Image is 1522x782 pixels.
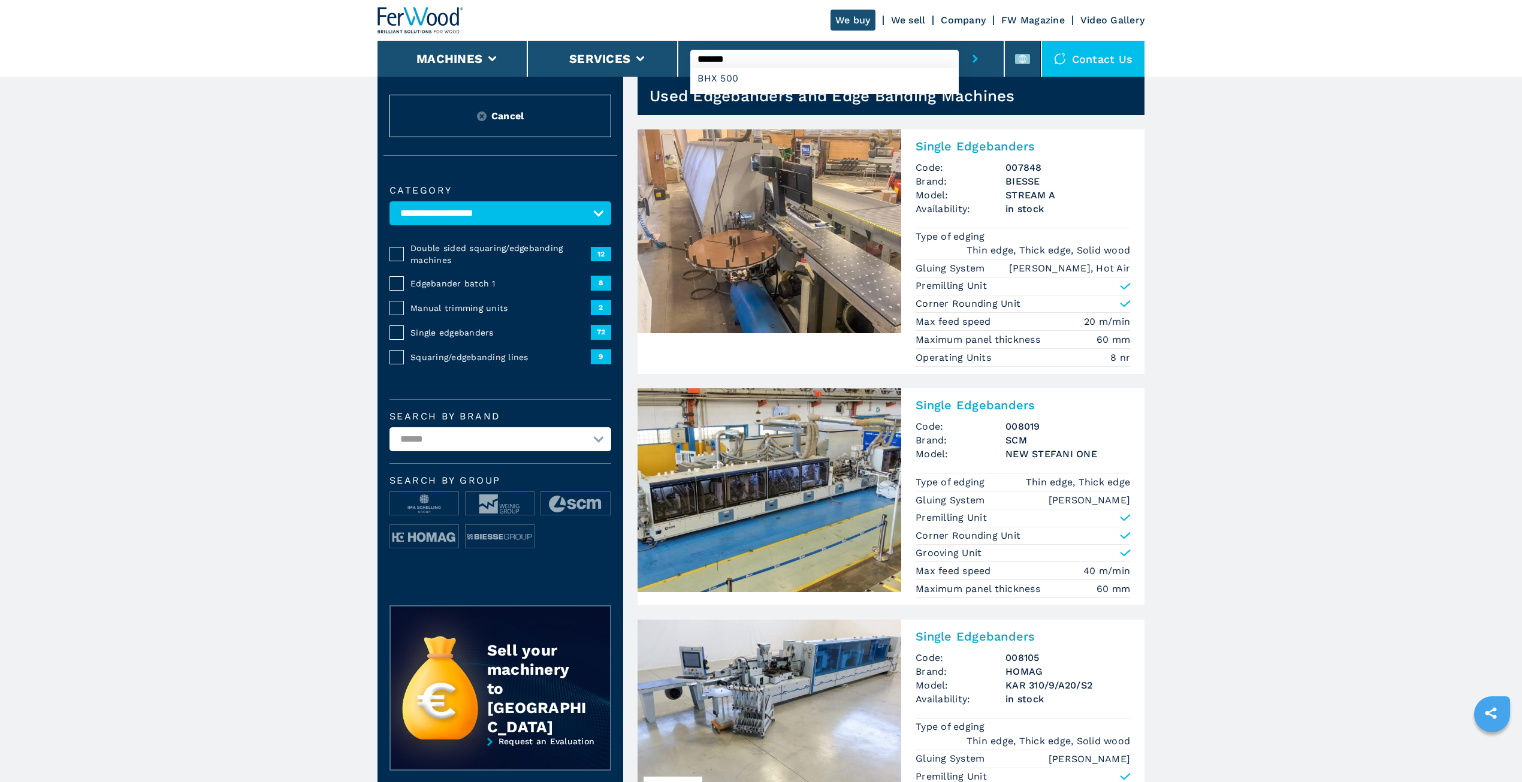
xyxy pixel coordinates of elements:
[389,476,611,485] span: Search by group
[477,111,487,121] img: Reset
[1005,665,1130,678] h3: HOMAG
[591,300,611,315] span: 2
[1005,447,1130,461] h3: NEW STEFANI ONE
[916,692,1005,706] span: Availability:
[410,277,591,289] span: Edgebander batch 1
[1080,14,1144,26] a: Video Gallery
[916,351,994,364] p: Operating Units
[916,547,982,560] p: Grooving Unit
[1476,698,1506,728] a: sharethis
[916,161,1005,174] span: Code:
[638,388,1144,605] a: Single Edgebanders SCM NEW STEFANI ONESingle EdgebandersCode:008019Brand:SCMModel:NEW STEFANI ONE...
[410,242,591,266] span: Double sided squaring/edgebanding machines
[916,262,988,275] p: Gluing System
[410,351,591,363] span: Squaring/edgebanding lines
[650,86,1015,105] h1: Used Edgebanders and Edge Banding Machines
[916,188,1005,202] span: Model:
[916,433,1005,447] span: Brand:
[410,302,591,314] span: Manual trimming units
[916,720,988,733] p: Type of edging
[1009,261,1131,275] em: [PERSON_NAME], Hot Air
[569,52,630,66] button: Services
[1005,202,1130,216] span: in stock
[416,52,482,66] button: Machines
[591,276,611,290] span: 8
[1110,351,1130,364] em: 8 nr
[389,736,611,780] a: Request an Evaluation
[916,279,987,292] p: Premilling Unit
[1084,315,1130,328] em: 20 m/min
[410,327,591,339] span: Single edgebanders
[466,525,534,549] img: image
[891,14,926,26] a: We sell
[378,7,464,34] img: Ferwood
[591,325,611,339] span: 72
[638,388,901,592] img: Single Edgebanders SCM NEW STEFANI ONE
[916,202,1005,216] span: Availability:
[487,641,587,736] div: Sell your machinery to [GEOGRAPHIC_DATA]
[690,68,958,89] div: BHX 500
[1097,582,1130,596] em: 60 mm
[390,525,458,549] img: image
[916,230,988,243] p: Type of edging
[916,651,1005,665] span: Code:
[916,494,988,507] p: Gluing System
[1005,678,1130,692] h3: KAR 310/9/A20/S2
[638,129,1144,374] a: Single Edgebanders BIESSE STREAM ASingle EdgebandersCode:007848Brand:BIESSEModel:STREAM AAvailabi...
[916,447,1005,461] span: Model:
[541,492,609,516] img: image
[916,174,1005,188] span: Brand:
[1083,564,1130,578] em: 40 m/min
[941,14,986,26] a: Company
[389,412,611,421] label: Search by brand
[831,10,875,31] a: We buy
[591,349,611,364] span: 9
[1005,188,1130,202] h3: STREAM A
[1005,419,1130,433] h3: 008019
[389,186,611,195] label: Category
[916,511,987,524] p: Premilling Unit
[916,476,988,489] p: Type of edging
[390,492,458,516] img: image
[466,492,534,516] img: image
[491,109,524,123] span: Cancel
[1005,161,1130,174] h3: 007848
[1049,752,1130,766] em: [PERSON_NAME]
[916,419,1005,433] span: Code:
[1026,475,1130,489] em: Thin edge, Thick edge
[1042,41,1145,77] div: Contact us
[916,333,1043,346] p: Maximum panel thickness
[916,678,1005,692] span: Model:
[1005,651,1130,665] h3: 008105
[1471,728,1513,773] iframe: Chat
[1054,53,1066,65] img: Contact us
[916,297,1020,310] p: Corner Rounding Unit
[916,315,994,328] p: Max feed speed
[1001,14,1065,26] a: FW Magazine
[916,529,1020,542] p: Corner Rounding Unit
[916,582,1043,596] p: Maximum panel thickness
[1049,493,1130,507] em: [PERSON_NAME]
[1097,333,1130,346] em: 60 mm
[916,629,1130,644] h2: Single Edgebanders
[916,139,1130,153] h2: Single Edgebanders
[967,243,1130,257] em: Thin edge, Thick edge, Solid wood
[1005,433,1130,447] h3: SCM
[959,41,992,77] button: submit-button
[916,665,1005,678] span: Brand:
[389,95,611,137] button: ResetCancel
[916,398,1130,412] h2: Single Edgebanders
[638,129,901,333] img: Single Edgebanders BIESSE STREAM A
[1005,174,1130,188] h3: BIESSE
[1005,692,1130,706] span: in stock
[916,564,994,578] p: Max feed speed
[591,247,611,261] span: 12
[967,734,1130,748] em: Thin edge, Thick edge, Solid wood
[916,752,988,765] p: Gluing System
